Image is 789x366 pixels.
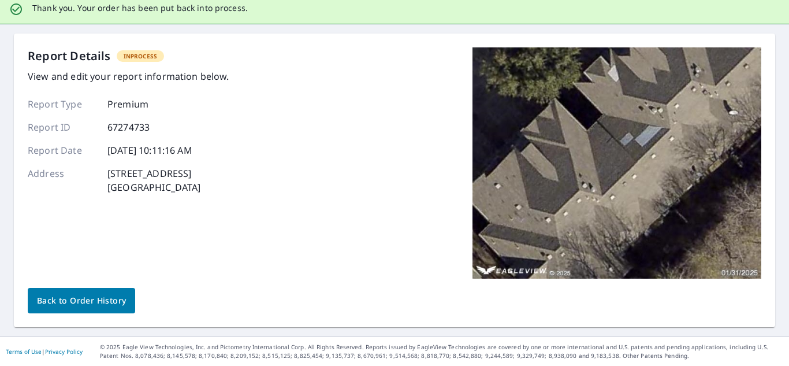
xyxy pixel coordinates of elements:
p: [STREET_ADDRESS] [GEOGRAPHIC_DATA] [107,167,201,194]
p: Address [28,167,97,194]
p: 67274733 [107,120,150,134]
span: Back to Order History [37,294,126,308]
p: Thank you. Your order has been put back into process. [32,3,248,13]
a: Terms of Use [6,347,42,356]
a: Back to Order History [28,288,135,313]
p: Report Details [28,47,111,65]
p: Report Type [28,97,97,111]
p: Premium [107,97,148,111]
img: Top image [472,47,761,279]
span: InProcess [117,52,164,60]
p: | [6,348,83,355]
p: View and edit your report information below. [28,69,229,83]
p: Report ID [28,120,97,134]
p: Report Date [28,143,97,157]
a: Privacy Policy [45,347,83,356]
p: © 2025 Eagle View Technologies, Inc. and Pictometry International Corp. All Rights Reserved. Repo... [100,343,783,360]
p: [DATE] 10:11:16 AM [107,143,192,157]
